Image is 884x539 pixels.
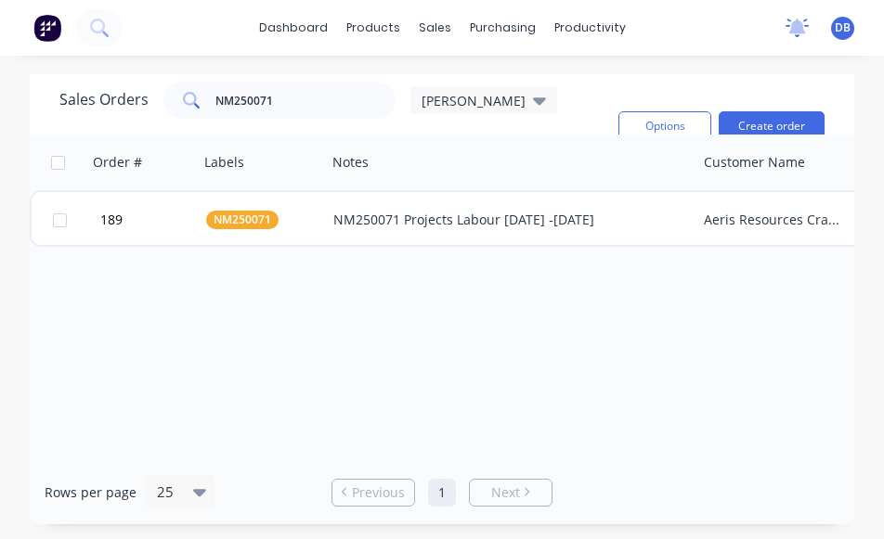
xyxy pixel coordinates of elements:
[470,483,552,502] a: Next page
[332,153,369,172] div: Notes
[93,153,142,172] div: Order #
[95,192,206,248] button: 189
[204,153,244,172] div: Labels
[409,14,461,42] div: sales
[337,14,409,42] div: products
[206,211,279,229] button: NM250071
[33,14,61,42] img: Factory
[618,111,711,141] button: Options
[704,153,805,172] div: Customer Name
[250,14,337,42] a: dashboard
[422,91,526,110] span: [PERSON_NAME]
[428,479,456,507] a: Page 1 is your current page
[59,91,149,109] h1: Sales Orders
[491,483,520,502] span: Next
[100,211,123,229] span: 189
[333,211,671,229] div: NM250071 Projects Labour [DATE] -[DATE]
[324,479,560,507] ul: Pagination
[332,483,414,502] a: Previous page
[545,14,635,42] div: productivity
[704,211,844,229] div: Aeris Resources Cracow Operations
[719,111,825,141] button: Create order
[215,82,396,119] input: Search...
[461,14,545,42] div: purchasing
[214,211,271,229] span: NM250071
[835,19,851,36] span: DB
[352,483,405,502] span: Previous
[45,483,136,502] span: Rows per page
